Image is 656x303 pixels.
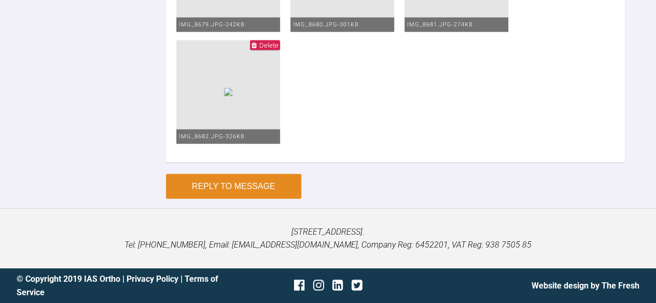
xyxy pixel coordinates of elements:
p: [STREET_ADDRESS]. Tel: [PHONE_NUMBER], Email: [EMAIL_ADDRESS][DOMAIN_NAME], Company Reg: 6452201,... [17,225,639,252]
span: Delete [259,41,278,49]
span: IMG_8680.jpg - 301KB [293,21,359,28]
span: IMG_8682.jpg - 326KB [179,133,245,140]
div: © Copyright 2019 IAS Ortho | | [17,272,224,299]
img: 7b04c06a-a0f3-44a5-b0e8-536c0c2a546b [224,88,232,96]
a: Privacy Policy [127,274,178,284]
span: IMG_8679.jpg - 242KB [179,21,245,28]
a: Website design by The Fresh [532,281,639,291]
a: Terms of Service [17,274,218,297]
span: IMG_8681.jpg - 274KB [407,21,473,28]
button: Reply to Message [166,174,301,199]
